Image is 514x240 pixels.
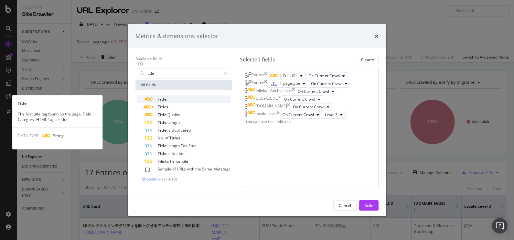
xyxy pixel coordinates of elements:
button: Build [359,200,379,211]
span: Title [158,151,167,156]
div: locale Level [256,111,277,118]
div: DCSext.CDC [256,95,278,103]
div: Source [252,80,264,87]
div: Source [252,72,264,80]
span: No. [158,135,165,141]
span: Duplicated [171,127,191,133]
span: Length [167,143,181,148]
span: of [172,166,177,172]
input: Search by field name [147,69,221,78]
button: On Current Crawl [290,103,332,111]
span: On Current Crawl [308,73,340,79]
div: times [287,103,290,111]
span: Title [158,143,167,148]
button: Cancel [333,200,357,211]
button: Level 3 [322,111,346,118]
div: Selected fields [240,56,275,63]
span: is [167,127,171,133]
div: times [264,72,267,80]
span: Title [158,127,167,133]
div: Metrics & dimensions selector [135,32,218,40]
span: ( 10 / 19 ) [164,176,177,182]
span: On Current Crawl [284,96,315,102]
div: Open Intercom Messenger [492,218,508,234]
span: DATA TYPE: [18,133,39,139]
span: the [195,166,202,172]
button: Clear All [359,56,379,63]
span: On Current Crawl [293,104,324,110]
span: Not [171,151,179,156]
span: URLs [177,166,187,172]
div: Inlinks - Anchor Text [256,87,292,95]
span: Same [202,166,213,172]
div: [DOMAIN_NAME]timesOn Current Crawl [245,103,373,111]
div: times [278,95,281,103]
span: Length [167,120,180,125]
button: On Current Crawl [295,87,337,95]
div: The first title tag found on the page. Field Category: HTML Tags > Title [13,111,102,122]
span: Set [179,151,185,156]
span: Small [188,143,198,148]
div: Build [364,202,373,208]
div: Inlinks - Anchor TexttimesOn Current Crawl [245,87,373,95]
button: pagetype [267,80,308,87]
div: times [277,111,280,118]
div: You can use this field as a [245,118,373,124]
span: of [165,135,169,141]
span: is [167,151,171,156]
span: Full URL [283,73,297,78]
span: Too [181,143,188,148]
span: Title [158,96,166,102]
div: times [375,32,379,40]
div: modal [128,24,386,216]
div: times [264,80,267,87]
span: Percentile [170,158,188,164]
div: Cancel [339,202,351,208]
span: Sample [158,166,172,172]
button: On Current Crawl [308,80,350,87]
div: SourcetimesFull URLOn Current Crawl [245,72,373,80]
span: Title [158,112,167,117]
span: On Current Crawl [311,81,342,86]
button: On Current Crawl [305,72,348,80]
span: Titles [158,104,168,110]
div: Clear All [361,57,376,62]
div: All fields [135,80,232,90]
span: Quality [167,112,180,117]
span: with [187,166,195,172]
div: Title [13,101,102,106]
div: Available fields [135,56,232,61]
span: Inlinks [158,158,170,164]
div: times [292,87,295,95]
div: [DOMAIN_NAME] [256,103,287,111]
button: Full URL [267,72,305,80]
span: On Current Crawl [283,112,314,117]
div: DCSext.CDCtimesOn Current Crawl [245,95,373,103]
div: SourcetimespagetypeOn Current Crawl [245,80,373,87]
span: Title [158,120,167,125]
div: locale LeveltimesOn Current CrawlLevel 3 [245,111,373,118]
span: String [53,133,64,139]
span: Metatags [213,166,230,172]
button: On Current Crawl [280,111,322,118]
span: Titles [169,135,180,141]
span: On Current Crawl [298,89,329,94]
span: Level 3 [325,112,337,117]
span: pagetype [283,80,300,86]
span: Show 9 more [142,176,164,182]
button: On Current Crawl [281,95,323,103]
